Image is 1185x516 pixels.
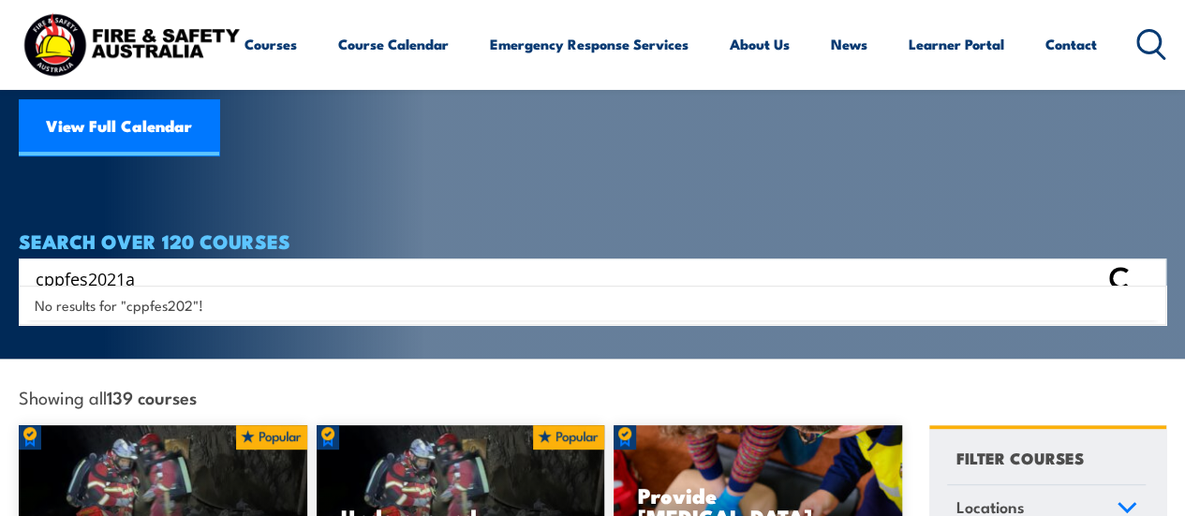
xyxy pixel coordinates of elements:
h4: SEARCH OVER 120 COURSES [19,230,1166,251]
form: Search form [39,265,1103,291]
input: Search input [36,264,1099,292]
a: Emergency Response Services [490,22,689,66]
span: No results for "cppfes202"! [35,296,203,314]
strong: 139 courses [107,384,197,409]
a: Course Calendar [338,22,449,66]
span: Showing all [19,387,197,406]
a: View Full Calendar [19,99,219,155]
a: Learner Portal [909,22,1004,66]
button: Search magnifier button [1133,265,1160,291]
a: About Us [730,22,790,66]
a: News [831,22,867,66]
a: Courses [244,22,297,66]
a: Contact [1045,22,1097,66]
h4: FILTER COURSES [955,445,1083,470]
